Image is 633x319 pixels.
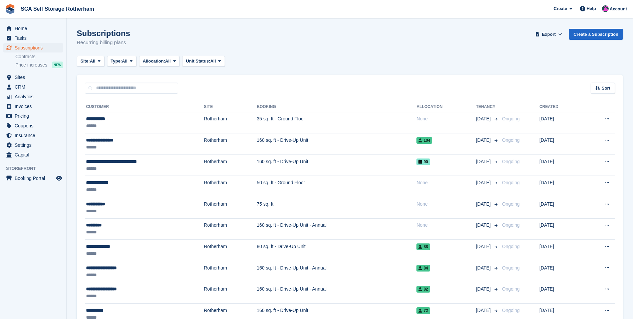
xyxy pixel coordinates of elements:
[3,24,63,33] a: menu
[476,286,492,293] span: [DATE]
[502,137,520,143] span: Ongoing
[143,58,165,65] span: Allocation:
[539,112,583,133] td: [DATE]
[85,102,204,112] th: Customer
[3,33,63,43] a: menu
[476,115,492,122] span: [DATE]
[542,31,556,38] span: Export
[15,174,55,183] span: Booking Portal
[15,54,63,60] a: Contracts
[3,174,63,183] a: menu
[416,243,430,250] span: 88
[534,29,564,40] button: Export
[502,222,520,228] span: Ongoing
[204,197,257,219] td: Rotherham
[3,102,63,111] a: menu
[416,222,476,229] div: None
[416,137,432,144] span: 104
[3,73,63,82] a: menu
[77,29,130,38] h1: Subscriptions
[3,150,63,159] a: menu
[416,179,476,186] div: None
[502,244,520,249] span: Ongoing
[502,265,520,271] span: Ongoing
[476,201,492,208] span: [DATE]
[15,150,55,159] span: Capital
[204,133,257,155] td: Rotherham
[15,82,55,92] span: CRM
[476,179,492,186] span: [DATE]
[257,240,416,261] td: 80 sq. ft - Drive-Up Unit
[416,201,476,208] div: None
[502,308,520,313] span: Ongoing
[3,111,63,121] a: menu
[476,102,499,112] th: Tenancy
[15,131,55,140] span: Insurance
[18,3,97,14] a: SCA Self Storage Rotherham
[204,261,257,282] td: Rotherham
[15,111,55,121] span: Pricing
[476,137,492,144] span: [DATE]
[610,6,627,12] span: Account
[476,243,492,250] span: [DATE]
[111,58,122,65] span: Type:
[539,102,583,112] th: Created
[416,265,430,272] span: 84
[15,121,55,130] span: Coupons
[55,174,63,182] a: Preview store
[257,197,416,219] td: 75 sq. ft
[3,121,63,130] a: menu
[502,180,520,185] span: Ongoing
[186,58,210,65] span: Unit Status:
[204,154,257,176] td: Rotherham
[15,61,63,69] a: Price increases NEW
[3,140,63,150] a: menu
[416,158,430,165] span: 90
[602,85,610,92] span: Sort
[15,24,55,33] span: Home
[204,176,257,197] td: Rotherham
[107,56,136,67] button: Type: All
[539,154,583,176] td: [DATE]
[80,58,90,65] span: Site:
[416,115,476,122] div: None
[502,116,520,121] span: Ongoing
[204,102,257,112] th: Site
[476,222,492,229] span: [DATE]
[257,261,416,282] td: 160 sq. ft - Drive-Up Unit - Annual
[3,43,63,52] a: menu
[539,240,583,261] td: [DATE]
[3,92,63,101] a: menu
[602,5,609,12] img: Bethany Bloodworth
[210,58,216,65] span: All
[502,286,520,292] span: Ongoing
[204,218,257,240] td: Rotherham
[77,56,104,67] button: Site: All
[15,33,55,43] span: Tasks
[554,5,567,12] span: Create
[204,240,257,261] td: Rotherham
[416,307,430,314] span: 72
[502,159,520,164] span: Ongoing
[257,112,416,133] td: 35 sq. ft - Ground Floor
[6,165,66,172] span: Storefront
[139,56,180,67] button: Allocation: All
[3,82,63,92] a: menu
[90,58,95,65] span: All
[182,56,225,67] button: Unit Status: All
[257,154,416,176] td: 160 sq. ft - Drive-Up Unit
[204,112,257,133] td: Rotherham
[15,43,55,52] span: Subscriptions
[5,4,15,14] img: stora-icon-8386f47178a22dfd0bd8f6a31ec36ba5ce8667c1dd55bd0f319d3a0aa187defe.svg
[539,282,583,304] td: [DATE]
[122,58,127,65] span: All
[416,102,476,112] th: Allocation
[257,218,416,240] td: 160 sq. ft - Drive-Up Unit - Annual
[15,62,47,68] span: Price increases
[15,92,55,101] span: Analytics
[3,131,63,140] a: menu
[539,261,583,282] td: [DATE]
[204,282,257,304] td: Rotherham
[539,197,583,219] td: [DATE]
[15,140,55,150] span: Settings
